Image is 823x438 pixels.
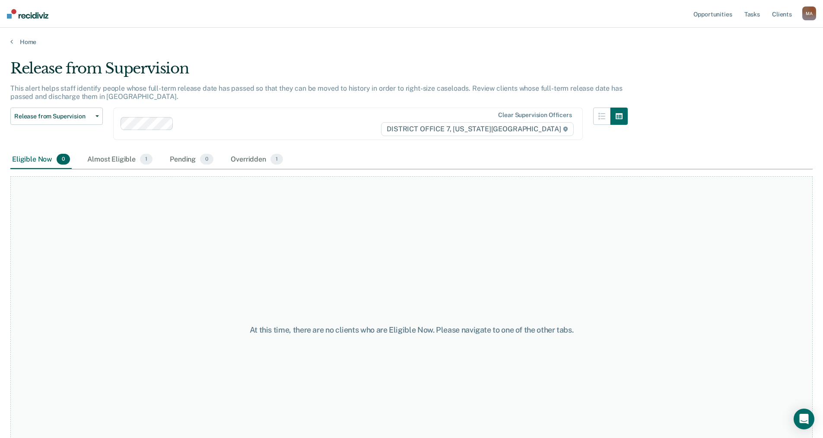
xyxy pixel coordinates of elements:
[498,111,572,119] div: Clear supervision officers
[802,6,816,20] div: M A
[10,38,813,46] a: Home
[7,9,48,19] img: Recidiviz
[10,150,72,169] div: Eligible Now0
[381,122,573,136] span: DISTRICT OFFICE 7, [US_STATE][GEOGRAPHIC_DATA]
[57,154,70,165] span: 0
[794,409,814,429] div: Open Intercom Messenger
[140,154,153,165] span: 1
[211,325,612,335] div: At this time, there are no clients who are Eligible Now. Please navigate to one of the other tabs.
[10,108,103,125] button: Release from Supervision
[229,150,285,169] div: Overridden1
[200,154,213,165] span: 0
[168,150,215,169] div: Pending0
[14,113,92,120] span: Release from Supervision
[10,84,622,101] p: This alert helps staff identify people whose full-term release date has passed so that they can b...
[802,6,816,20] button: MA
[86,150,154,169] div: Almost Eligible1
[10,60,628,84] div: Release from Supervision
[270,154,283,165] span: 1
